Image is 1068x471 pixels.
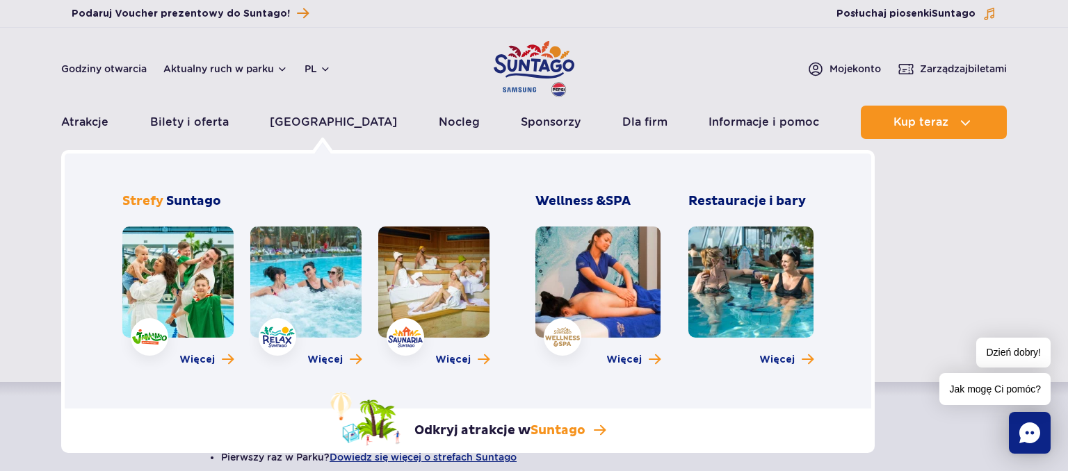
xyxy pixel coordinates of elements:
[1009,412,1051,454] div: Chat
[331,392,606,446] a: Odkryj atrakcje wSuntago
[163,63,288,74] button: Aktualny ruch w parku
[807,60,881,77] a: Mojekonto
[307,353,343,367] span: Więcej
[709,106,819,139] a: Informacje i pomoc
[830,62,881,76] span: Moje konto
[976,338,1051,367] span: Dzień dobry!
[606,193,631,209] span: SPA
[622,106,667,139] a: Dla firm
[439,106,480,139] a: Nocleg
[270,106,397,139] a: [GEOGRAPHIC_DATA]
[521,106,581,139] a: Sponsorzy
[893,116,948,129] span: Kup teraz
[122,193,163,209] span: Strefy
[898,60,1007,77] a: Zarządzajbiletami
[150,106,229,139] a: Bilety i oferta
[61,106,108,139] a: Atrakcje
[606,353,661,367] a: Więcej o Wellness & SPA
[606,353,642,367] span: Więcej
[305,62,331,76] button: pl
[531,422,585,438] span: Suntago
[939,373,1051,405] span: Jak mogę Ci pomóc?
[435,353,489,367] a: Więcej o strefie Saunaria
[759,353,814,367] a: Więcej o Restauracje i bary
[920,62,1007,76] span: Zarządzaj biletami
[307,353,362,367] a: Więcej o strefie Relax
[435,353,471,367] span: Więcej
[61,62,147,76] a: Godziny otwarcia
[414,422,585,439] p: Odkryj atrakcje w
[166,193,221,209] span: Suntago
[861,106,1007,139] button: Kup teraz
[535,193,631,209] span: Wellness &
[179,353,215,367] span: Więcej
[688,193,814,210] h3: Restauracje i bary
[179,353,234,367] a: Więcej o strefie Jamango
[759,353,795,367] span: Więcej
